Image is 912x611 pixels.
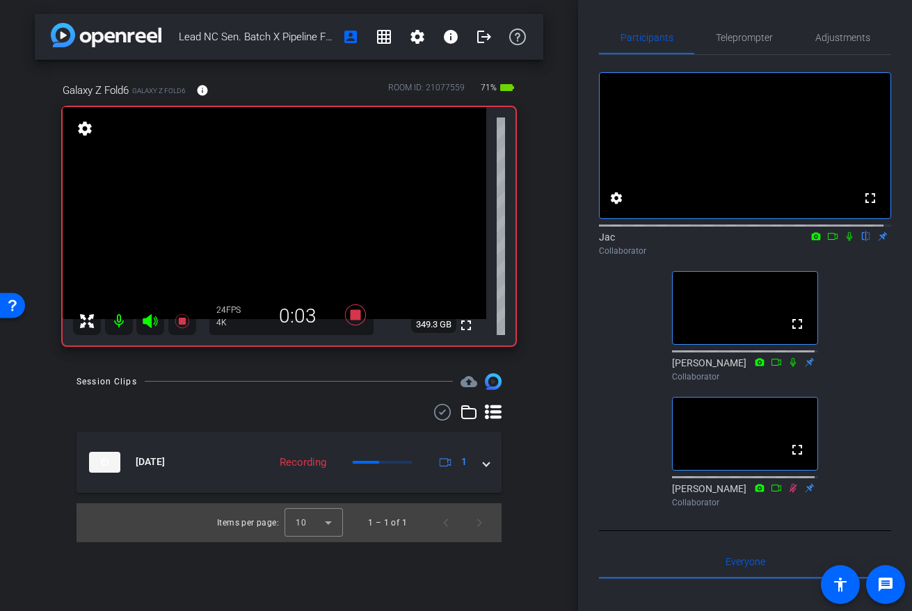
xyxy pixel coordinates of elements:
[608,190,625,206] mat-icon: settings
[376,28,392,45] mat-icon: grid_on
[77,432,502,493] mat-expansion-panel-header: thumb-nail[DATE]Recording1
[429,506,463,539] button: Previous page
[461,373,477,390] mat-icon: cloud_upload
[63,83,129,98] span: Galaxy Z Fold6
[342,28,359,45] mat-icon: account_box
[216,304,251,316] div: 24
[476,28,493,45] mat-icon: logout
[463,506,496,539] button: Next page
[672,482,818,509] div: [PERSON_NAME]
[672,356,818,383] div: [PERSON_NAME]
[485,373,502,390] img: Session clips
[858,229,874,242] mat-icon: flip
[789,316,806,332] mat-icon: fullscreen
[672,496,818,509] div: Collaborator
[672,370,818,383] div: Collaborator
[51,23,161,47] img: app-logo
[789,441,806,458] mat-icon: fullscreen
[388,81,465,101] div: ROOM ID: 21077559
[862,190,879,206] mat-icon: fullscreen
[716,33,773,42] span: Teleprompter
[461,373,477,390] span: Destinations for your clips
[442,28,459,45] mat-icon: info
[461,455,467,469] span: 1
[599,230,891,257] div: Jac
[226,305,241,315] span: FPS
[179,23,334,51] span: Lead NC Sen. Batch X Pipeline Fund Interview
[77,375,137,389] div: Session Clips
[368,516,407,530] div: 1 – 1 of 1
[479,76,499,99] span: 71%
[815,33,870,42] span: Adjustments
[726,557,765,567] span: Everyone
[273,455,333,471] div: Recording
[196,84,209,97] mat-icon: info
[458,317,474,334] mat-icon: fullscreen
[216,317,251,328] div: 4K
[132,85,186,96] span: Galaxy Z Fold6
[75,120,95,137] mat-icon: settings
[136,455,165,469] span: [DATE]
[599,245,891,257] div: Collaborator
[409,28,426,45] mat-icon: settings
[217,516,279,530] div: Items per page:
[499,79,515,96] mat-icon: battery_std
[877,576,894,593] mat-icon: message
[411,316,456,333] span: 349.3 GB
[89,452,120,473] img: thumb-nail
[251,304,344,328] div: 0:03
[621,33,673,42] span: Participants
[832,576,849,593] mat-icon: accessibility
